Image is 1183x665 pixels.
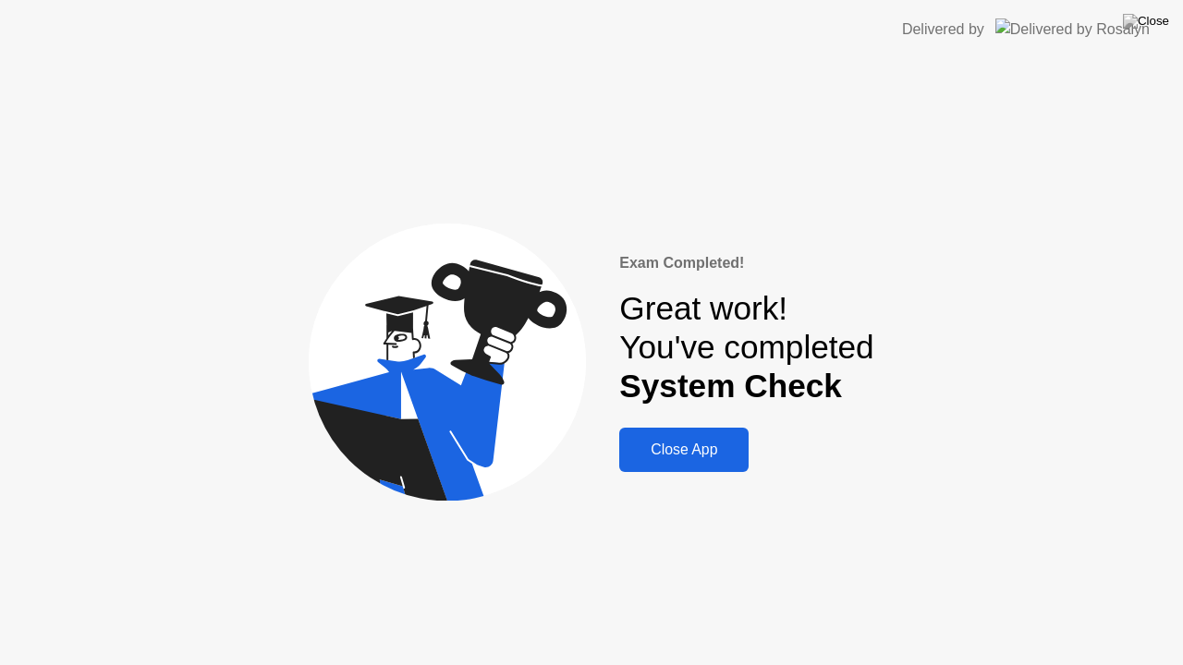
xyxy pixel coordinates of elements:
button: Close App [619,428,749,472]
div: Great work! You've completed [619,289,873,406]
div: Delivered by [902,18,984,41]
img: Close [1123,14,1169,29]
div: Close App [625,441,743,458]
b: System Check [619,368,842,404]
div: Exam Completed! [619,252,873,274]
img: Delivered by Rosalyn [995,18,1150,40]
